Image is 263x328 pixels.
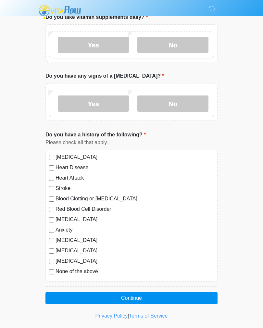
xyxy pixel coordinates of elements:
input: Stroke [49,186,54,191]
label: Anxiety [56,226,214,234]
input: [MEDICAL_DATA] [49,155,54,160]
label: Heart Attack [56,174,214,182]
label: Do you have a history of the following? [45,131,146,139]
input: None of the above [49,269,54,274]
label: Blood Clotting or [MEDICAL_DATA] [56,195,214,203]
label: No [137,95,208,112]
input: [MEDICAL_DATA] [49,238,54,243]
input: Red Blood Cell Disorder [49,207,54,212]
a: Privacy Policy [95,313,128,319]
input: [MEDICAL_DATA] [49,248,54,254]
label: Red Blood Cell Disorder [56,205,214,213]
img: Vitaflow IV Hydration and Health Logo [39,5,81,19]
input: [MEDICAL_DATA] [49,217,54,222]
a: | [128,313,129,319]
a: Terms of Service [129,313,168,319]
label: [MEDICAL_DATA] [56,236,214,244]
label: [MEDICAL_DATA] [56,257,214,265]
label: Heart Disease [56,164,214,171]
input: Blood Clotting or [MEDICAL_DATA] [49,196,54,202]
label: Yes [58,37,129,53]
label: No [137,37,208,53]
label: Stroke [56,184,214,192]
label: [MEDICAL_DATA] [56,247,214,255]
label: Do you have any signs of a [MEDICAL_DATA]? [45,72,164,80]
label: [MEDICAL_DATA] [56,153,214,161]
input: Heart Attack [49,176,54,181]
label: None of the above [56,268,214,275]
input: [MEDICAL_DATA] [49,259,54,264]
input: Heart Disease [49,165,54,170]
input: Anxiety [49,228,54,233]
label: [MEDICAL_DATA] [56,216,214,223]
label: Yes [58,95,129,112]
div: Please check all that apply. [45,139,218,146]
button: Continue [45,292,218,304]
